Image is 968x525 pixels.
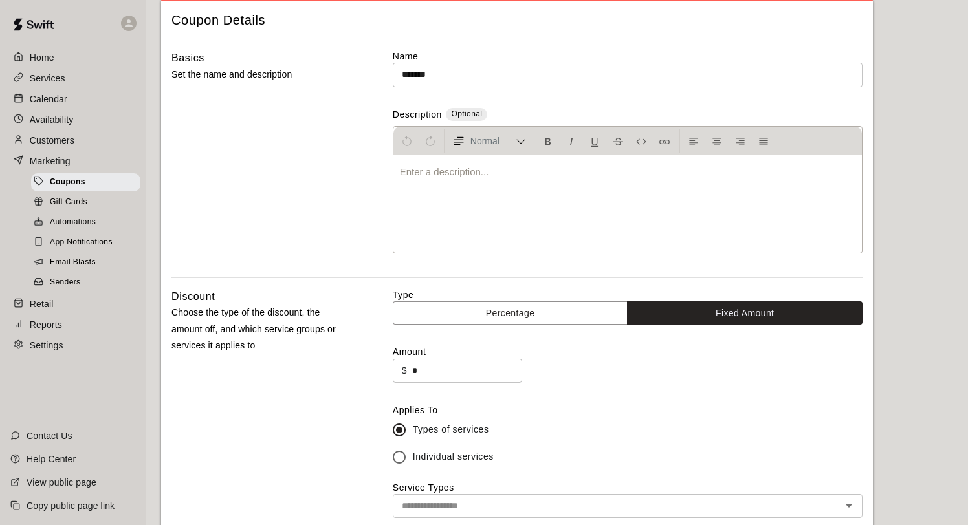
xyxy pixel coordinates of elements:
a: Gift Cards [31,192,146,212]
span: App Notifications [50,236,113,249]
a: Customers [10,131,135,150]
p: Marketing [30,155,71,167]
span: Coupon Details [171,12,863,29]
a: Availability [10,110,135,129]
a: Senders [31,273,146,293]
button: Percentage [393,301,628,325]
button: Format Bold [537,129,559,153]
button: Insert Code [630,129,652,153]
span: Normal [470,134,516,147]
h6: Discount [171,288,215,305]
button: Format Underline [584,129,606,153]
label: Type [393,288,863,301]
button: Format Italics [560,129,582,153]
span: Types of services [413,423,489,436]
a: Services [10,69,135,88]
label: Name [393,50,863,63]
div: Senders [31,273,140,292]
h6: Basics [171,50,204,67]
a: Automations [31,213,146,233]
p: Services [30,72,65,85]
p: Home [30,51,54,64]
button: Open [840,497,858,515]
button: Redo [419,129,441,153]
a: Coupons [31,172,146,192]
span: Senders [50,276,81,289]
p: Reports [30,318,62,331]
div: Automations [31,213,140,231]
p: Customers [30,134,74,147]
p: Contact Us [27,429,72,442]
span: Optional [451,109,482,118]
p: Copy public page link [27,499,115,512]
a: Marketing [10,151,135,171]
label: Applies To [393,403,863,416]
button: Insert Link [654,129,676,153]
label: Description [393,108,442,123]
a: Retail [10,294,135,314]
span: Email Blasts [50,256,96,269]
a: Calendar [10,89,135,109]
a: Email Blasts [31,253,146,273]
p: Settings [30,339,63,352]
span: Automations [50,216,96,229]
p: $ [402,364,407,378]
button: Formatting Options [447,129,531,153]
div: App Notifications [31,233,140,252]
p: View public page [27,476,96,489]
span: Coupons [50,176,85,189]
label: Amount [393,345,863,358]
a: Reports [10,315,135,334]
button: Right Align [729,129,751,153]
div: Email Blasts [31,253,140,272]
button: Format Strikethrough [607,129,629,153]
a: App Notifications [31,233,146,253]
button: Justify Align [753,129,775,153]
p: Retail [30,297,54,310]
p: Choose the type of the discount, the amount off, and which service groups or services it applies to [171,305,351,354]
span: Gift Cards [50,196,87,209]
p: Set the name and description [171,67,351,83]
p: Calendar [30,92,67,105]
button: Left Align [683,129,705,153]
span: Individual services [413,450,494,464]
p: Availability [30,113,74,126]
label: Service Types [393,482,454,493]
div: Coupons [31,173,140,191]
button: Center Align [706,129,728,153]
button: Fixed Amount [627,301,863,325]
a: Home [10,48,135,67]
div: Gift Cards [31,193,140,211]
a: Settings [10,336,135,355]
button: Undo [396,129,418,153]
p: Help Center [27,453,76,466]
